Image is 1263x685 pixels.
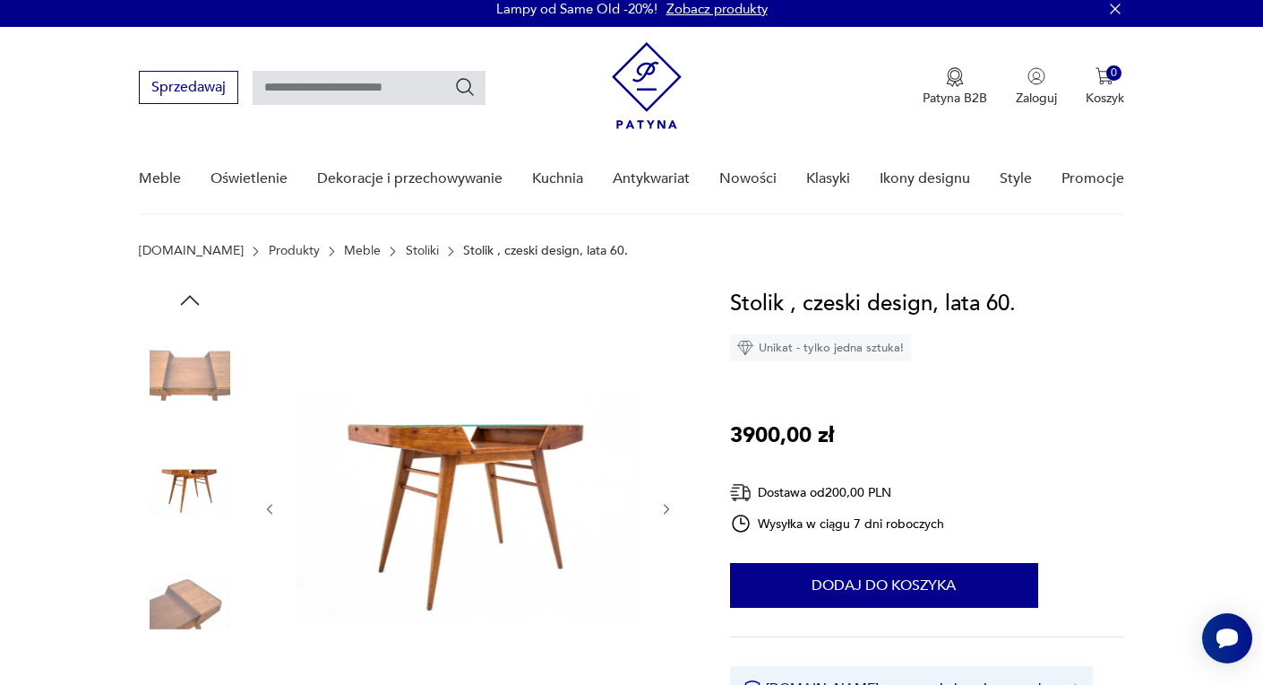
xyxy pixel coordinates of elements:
a: Meble [344,244,381,258]
img: Zdjęcie produktu Stolik , czeski design, lata 60. [139,551,241,654]
img: Ikona koszyka [1095,67,1113,85]
h1: Stolik , czeski design, lata 60. [730,287,1016,321]
a: [DOMAIN_NAME] [139,244,244,258]
a: Style [1000,144,1032,213]
button: Dodaj do koszyka [730,563,1038,608]
p: Koszyk [1086,90,1124,107]
a: Produkty [269,244,320,258]
img: Zdjęcie produktu Stolik , czeski design, lata 60. [139,438,241,540]
div: 0 [1106,65,1121,81]
button: Patyna B2B [923,67,987,107]
img: Ikona medalu [946,67,964,87]
a: Oświetlenie [210,144,288,213]
a: Dekoracje i przechowywanie [317,144,503,213]
p: Patyna B2B [923,90,987,107]
div: Unikat - tylko jedna sztuka! [730,334,911,361]
a: Ikony designu [880,144,970,213]
a: Ikona medaluPatyna B2B [923,67,987,107]
img: Zdjęcie produktu Stolik , czeski design, lata 60. [139,323,241,425]
iframe: Smartsupp widget button [1202,613,1252,663]
button: Szukaj [454,76,476,98]
a: Kuchnia [532,144,583,213]
p: Stolik , czeski design, lata 60. [463,244,628,258]
button: 0Koszyk [1086,67,1124,107]
img: Ikonka użytkownika [1027,67,1045,85]
img: Ikona diamentu [737,340,753,356]
p: 3900,00 zł [730,419,834,453]
a: Antykwariat [613,144,690,213]
p: Zaloguj [1016,90,1057,107]
button: Zaloguj [1016,67,1057,107]
a: Nowości [719,144,777,213]
a: Klasyki [806,144,850,213]
img: Ikona dostawy [730,481,752,504]
button: Sprzedawaj [139,71,238,104]
a: Stoliki [406,244,439,258]
a: Meble [139,144,181,213]
a: Promocje [1061,144,1124,213]
img: Patyna - sklep z meblami i dekoracjami vintage [612,42,682,129]
div: Wysyłka w ciągu 7 dni roboczych [730,513,945,534]
a: Sprzedawaj [139,82,238,95]
div: Dostawa od 200,00 PLN [730,481,945,504]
